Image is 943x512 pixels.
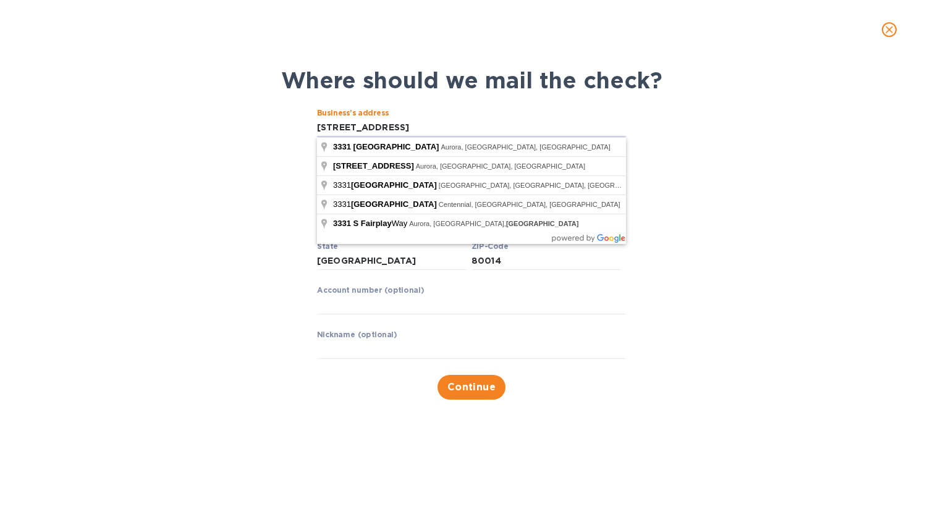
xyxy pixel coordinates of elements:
span: [GEOGRAPHIC_DATA], [GEOGRAPHIC_DATA], [GEOGRAPHIC_DATA] [439,182,659,189]
span: 3331 [333,180,439,190]
span: Way [333,219,409,228]
span: Centennial, [GEOGRAPHIC_DATA], [GEOGRAPHIC_DATA] [439,201,620,208]
label: Nickname (optional) [317,332,397,339]
span: 3331 [333,199,439,209]
span: Aurora, [GEOGRAPHIC_DATA], [GEOGRAPHIC_DATA] [441,143,610,151]
button: Continue [438,375,506,400]
span: [STREET_ADDRESS] [333,161,414,170]
label: ZIP-Code [472,243,508,250]
span: [GEOGRAPHIC_DATA] [351,199,437,209]
label: State [317,243,338,250]
b: Where should we mail the check? [281,67,662,94]
span: [GEOGRAPHIC_DATA] [351,180,437,190]
label: Account number (optional) [317,287,424,295]
input: Business’s address [317,119,626,137]
span: 3331 S Fairplay [333,219,392,228]
span: [GEOGRAPHIC_DATA] [353,142,439,151]
span: Aurora, [GEOGRAPHIC_DATA], [GEOGRAPHIC_DATA] [416,162,585,170]
span: [GEOGRAPHIC_DATA] [506,220,579,227]
span: Aurora, [GEOGRAPHIC_DATA], [409,220,578,227]
label: Business’s address [317,110,389,117]
span: Continue [447,380,496,395]
input: State [317,252,467,271]
span: 3331 [333,142,351,151]
input: ZIP-Code [472,252,621,271]
button: close [874,15,904,44]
